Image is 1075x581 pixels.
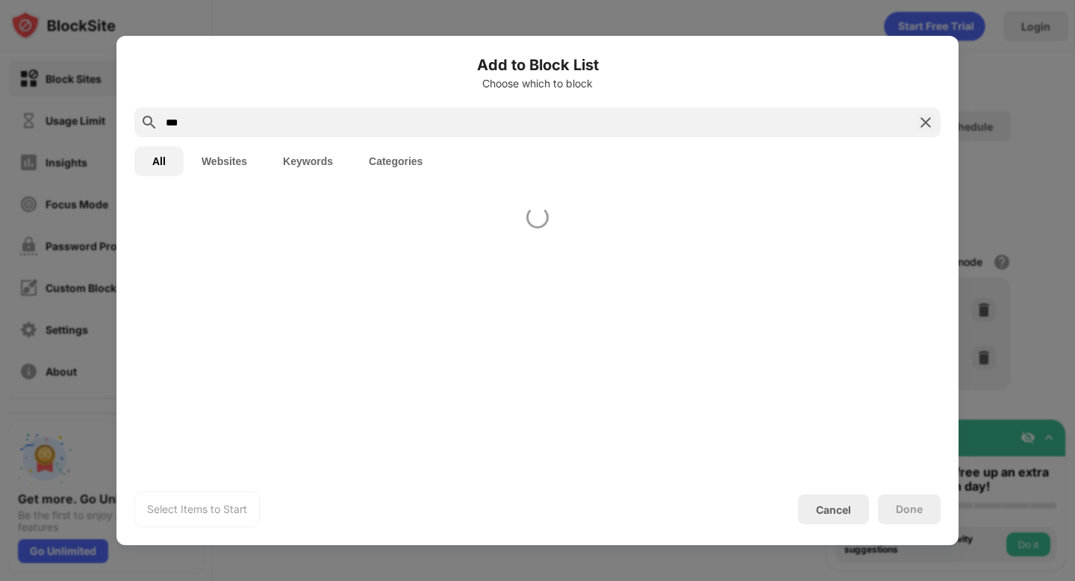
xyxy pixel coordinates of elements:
[140,114,158,131] img: search.svg
[265,146,351,176] button: Keywords
[816,503,851,516] div: Cancel
[134,54,941,76] h6: Add to Block List
[147,502,247,517] div: Select Items to Start
[896,503,923,515] div: Done
[917,114,935,131] img: search-close
[351,146,440,176] button: Categories
[134,78,941,90] div: Choose which to block
[184,146,265,176] button: Websites
[134,146,184,176] button: All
